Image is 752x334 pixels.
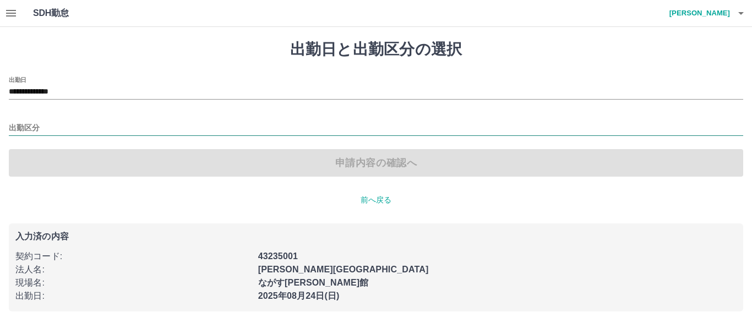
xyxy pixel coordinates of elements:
[15,263,252,276] p: 法人名 :
[9,40,743,59] h1: 出勤日と出勤区分の選択
[9,75,26,84] label: 出勤日
[258,265,429,274] b: [PERSON_NAME][GEOGRAPHIC_DATA]
[15,276,252,289] p: 現場名 :
[258,291,340,300] b: 2025年08月24日(日)
[15,232,737,241] p: 入力済の内容
[9,194,743,206] p: 前へ戻る
[15,289,252,303] p: 出勤日 :
[258,278,369,287] b: ながす[PERSON_NAME]館
[258,251,298,261] b: 43235001
[15,250,252,263] p: 契約コード :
